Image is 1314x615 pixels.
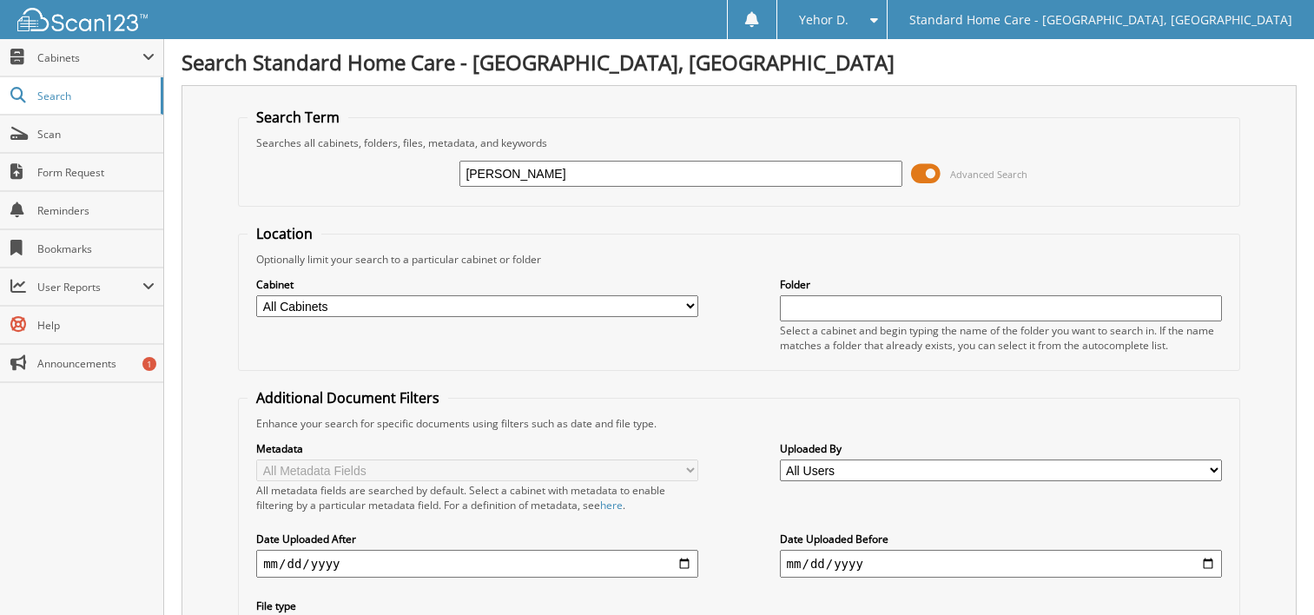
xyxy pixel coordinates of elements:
[256,277,698,292] label: Cabinet
[799,15,848,25] span: Yehor D.
[780,323,1222,353] div: Select a cabinet and begin typing the name of the folder you want to search in. If the name match...
[248,252,1231,267] div: Optionally limit your search to a particular cabinet or folder
[950,168,1027,181] span: Advanced Search
[780,550,1222,578] input: end
[248,388,448,407] legend: Additional Document Filters
[37,203,155,218] span: Reminders
[780,532,1222,546] label: Date Uploaded Before
[37,89,152,103] span: Search
[248,224,321,243] legend: Location
[780,441,1222,456] label: Uploaded By
[248,136,1231,150] div: Searches all cabinets, folders, files, metadata, and keywords
[37,241,155,256] span: Bookmarks
[256,550,698,578] input: start
[248,108,348,127] legend: Search Term
[780,277,1222,292] label: Folder
[256,598,698,613] label: File type
[37,318,155,333] span: Help
[256,483,698,512] div: All metadata fields are searched by default. Select a cabinet with metadata to enable filtering b...
[142,357,156,371] div: 1
[248,416,1231,431] div: Enhance your search for specific documents using filters such as date and file type.
[256,532,698,546] label: Date Uploaded After
[909,15,1292,25] span: Standard Home Care - [GEOGRAPHIC_DATA], [GEOGRAPHIC_DATA]
[37,165,155,180] span: Form Request
[37,280,142,294] span: User Reports
[182,48,1297,76] h1: Search Standard Home Care - [GEOGRAPHIC_DATA], [GEOGRAPHIC_DATA]
[17,8,148,31] img: scan123-logo-white.svg
[37,50,142,65] span: Cabinets
[256,441,698,456] label: Metadata
[37,127,155,142] span: Scan
[37,356,155,371] span: Announcements
[600,498,623,512] a: here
